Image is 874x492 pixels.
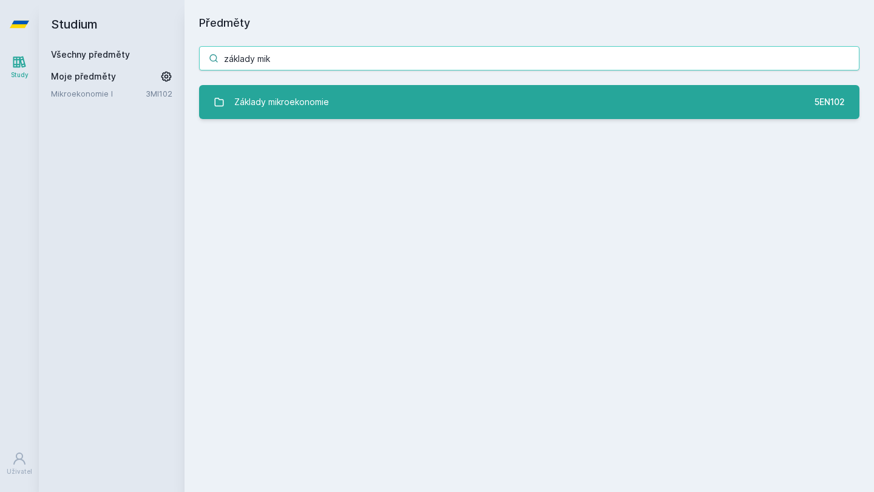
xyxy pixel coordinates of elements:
div: Uživatel [7,467,32,476]
div: 5EN102 [815,96,845,108]
a: Všechny předměty [51,49,130,60]
a: Study [2,49,36,86]
a: Uživatel [2,445,36,482]
a: Mikroekonomie I [51,87,146,100]
a: Základy mikroekonomie 5EN102 [199,85,859,119]
h1: Předměty [199,15,859,32]
div: Study [11,70,29,80]
div: Základy mikroekonomie [234,90,329,114]
a: 3MI102 [146,89,172,98]
span: Moje předměty [51,70,116,83]
input: Název nebo ident předmětu… [199,46,859,70]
